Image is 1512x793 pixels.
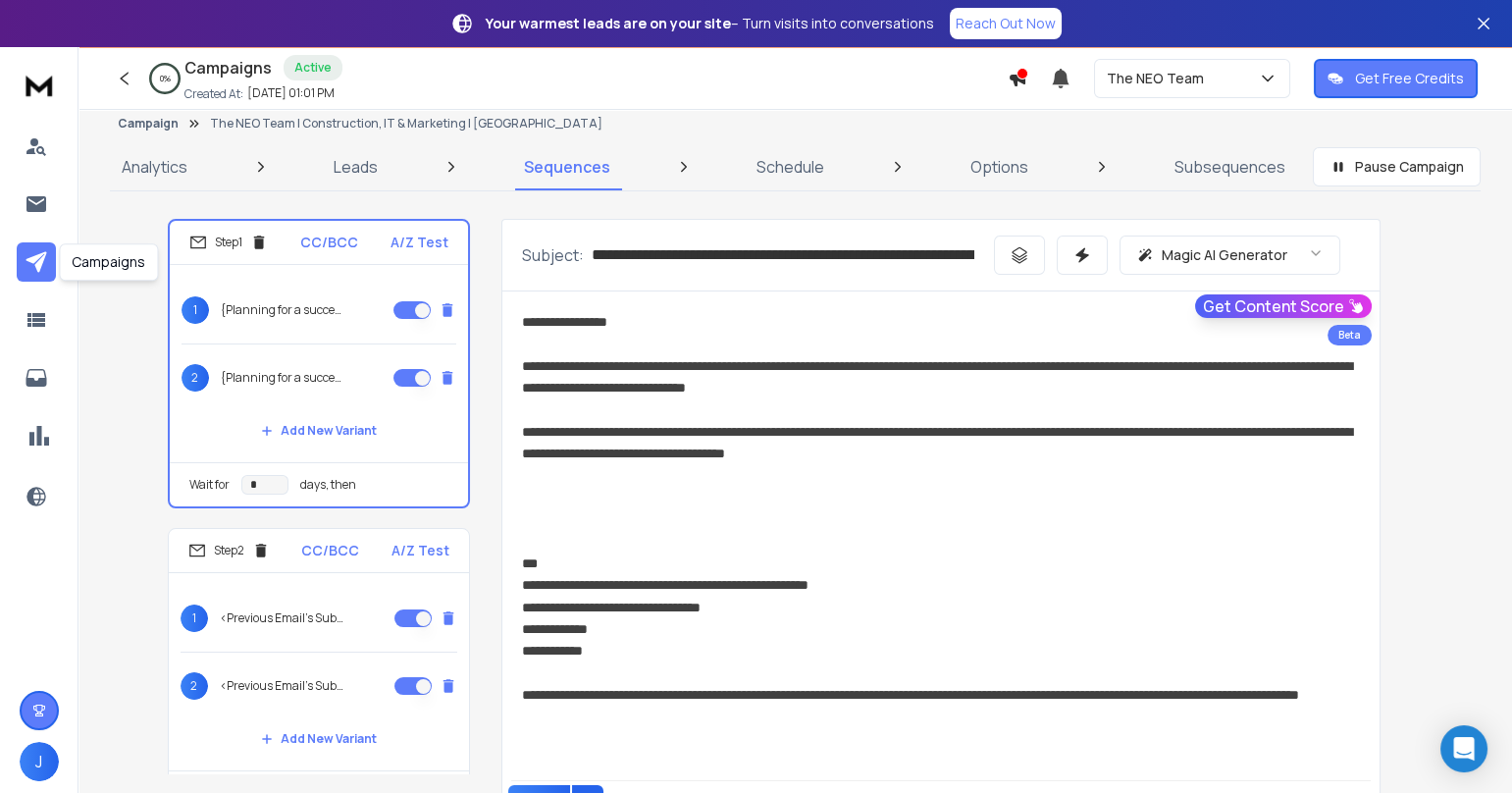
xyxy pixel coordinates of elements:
[221,370,346,386] p: {Planning for a successful exit?|Planning to sell your business?|Successful Exit|Funded buyers|In...
[1162,245,1287,265] p: Magic AI Generator
[20,67,59,103] img: logo
[245,411,392,450] button: Add New Variant
[950,8,1062,39] a: Reach Out Now
[20,742,59,781] button: J
[210,116,602,132] p: The NEO Team | Construction, IT & Marketing | [GEOGRAPHIC_DATA]
[959,143,1040,190] a: Options
[118,116,179,132] button: Campaign
[220,678,345,694] p: <Previous Email's Subject>
[486,14,731,32] strong: Your warmest leads are on your site
[956,14,1056,33] p: Reach Out Now
[1355,69,1464,88] p: Get Free Credits
[486,14,934,33] p: – Turn visits into conversations
[524,155,610,179] p: Sequences
[181,672,208,700] span: 2
[189,477,230,493] p: Wait for
[221,302,346,318] p: {Planning for a successful exit?|Planning to sell your business?|Successful Exit|Funded buyers|In...
[1120,236,1340,275] button: Magic AI Generator
[181,605,208,632] span: 1
[284,55,342,80] div: Active
[301,541,359,560] p: CC/BCC
[1107,69,1212,88] p: The NEO Team
[247,85,335,101] p: [DATE] 01:01 PM
[391,233,448,252] p: A/Z Test
[168,219,470,508] li: Step1CC/BCCA/Z Test1{Planning for a successful exit?|Planning to sell your business?|Successful E...
[970,155,1028,179] p: Options
[189,234,268,251] div: Step 1
[745,143,836,190] a: Schedule
[1313,147,1481,186] button: Pause Campaign
[110,143,199,190] a: Analytics
[184,86,243,102] p: Created At:
[1163,143,1297,190] a: Subsequences
[160,73,171,84] p: 0 %
[182,364,209,392] span: 2
[300,233,358,252] p: CC/BCC
[1314,59,1478,98] button: Get Free Credits
[522,243,584,267] p: Subject:
[245,719,392,759] button: Add New Variant
[184,56,272,79] h1: Campaigns
[334,155,378,179] p: Leads
[59,243,158,281] div: Campaigns
[391,541,449,560] p: A/Z Test
[220,610,345,626] p: <Previous Email's Subject>
[122,155,187,179] p: Analytics
[300,477,356,493] p: days, then
[182,296,209,324] span: 1
[1195,294,1372,318] button: Get Content Score
[188,542,270,559] div: Step 2
[512,143,622,190] a: Sequences
[322,143,390,190] a: Leads
[756,155,824,179] p: Schedule
[1328,325,1372,345] div: Beta
[1440,725,1487,772] div: Open Intercom Messenger
[1174,155,1285,179] p: Subsequences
